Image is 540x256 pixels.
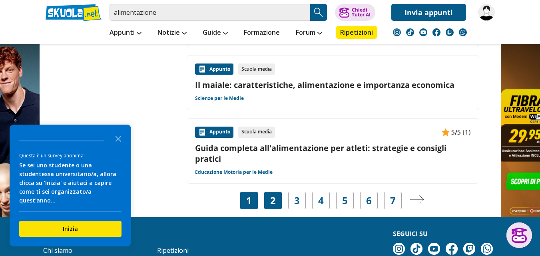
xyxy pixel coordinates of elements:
a: 3 [294,195,300,206]
img: youtube [428,243,440,255]
strong: Seguici su [393,229,428,238]
a: 5 [342,195,348,206]
span: 1 [246,195,252,206]
a: Guide [201,26,230,40]
span: 5/5 [451,127,461,137]
span: (1) [462,127,471,137]
div: Scuola media [238,64,275,75]
a: 7 [390,195,396,206]
img: youtube [419,28,427,36]
a: Invia appunti [391,4,466,21]
a: Scienze per le Medie [195,95,244,101]
img: twitch [463,243,475,255]
div: Questa è un survey anonima! [19,152,122,159]
a: Forum [294,26,324,40]
img: twitch [446,28,454,36]
div: Appunto [195,64,233,75]
div: Appunto [195,127,233,138]
img: instagram [393,243,405,255]
nav: Navigazione pagine [187,192,479,209]
a: Chi siamo [43,246,72,255]
a: Appunti [108,26,143,40]
a: Guida completa all'alimentazione per atleti: strategie e consigli pratici [195,143,471,164]
img: WhatsApp [459,28,467,36]
div: Chiedi Tutor AI [352,8,371,17]
img: instagram [393,28,401,36]
a: 6 [366,195,372,206]
a: Pagina successiva [410,195,424,206]
img: Appunti contenuto [442,128,450,136]
input: Cerca appunti, riassunti o versioni [110,4,310,21]
a: Educazione Motoria per le Medie [195,169,273,175]
a: Notizie [155,26,189,40]
div: Se sei uno studente o una studentessa universitario/a, allora clicca su 'Inizia' e aiutaci a capi... [19,161,122,205]
button: Close the survey [110,130,126,146]
img: WhatsApp [481,243,493,255]
img: loredanagenerali [478,4,495,21]
a: Ripetizioni [157,246,189,255]
a: Formazione [242,26,282,40]
img: Pagina successiva [410,195,424,204]
img: Cerca appunti, riassunti o versioni [313,6,325,18]
img: tiktok [410,243,422,255]
a: Il maiale: caratteristiche, alimentazione e importanza economica [195,79,471,90]
button: Search Button [310,4,327,21]
img: Appunti contenuto [198,65,206,73]
button: Inizia [19,221,122,237]
div: Survey [10,125,131,246]
img: tiktok [406,28,414,36]
a: 2 [270,195,276,206]
a: Ripetizioni [336,26,377,39]
img: facebook [432,28,440,36]
a: 4 [318,195,324,206]
img: facebook [446,243,458,255]
img: Appunti contenuto [198,128,206,136]
div: Scuola media [238,127,275,138]
button: ChiediTutor AI [335,4,375,21]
